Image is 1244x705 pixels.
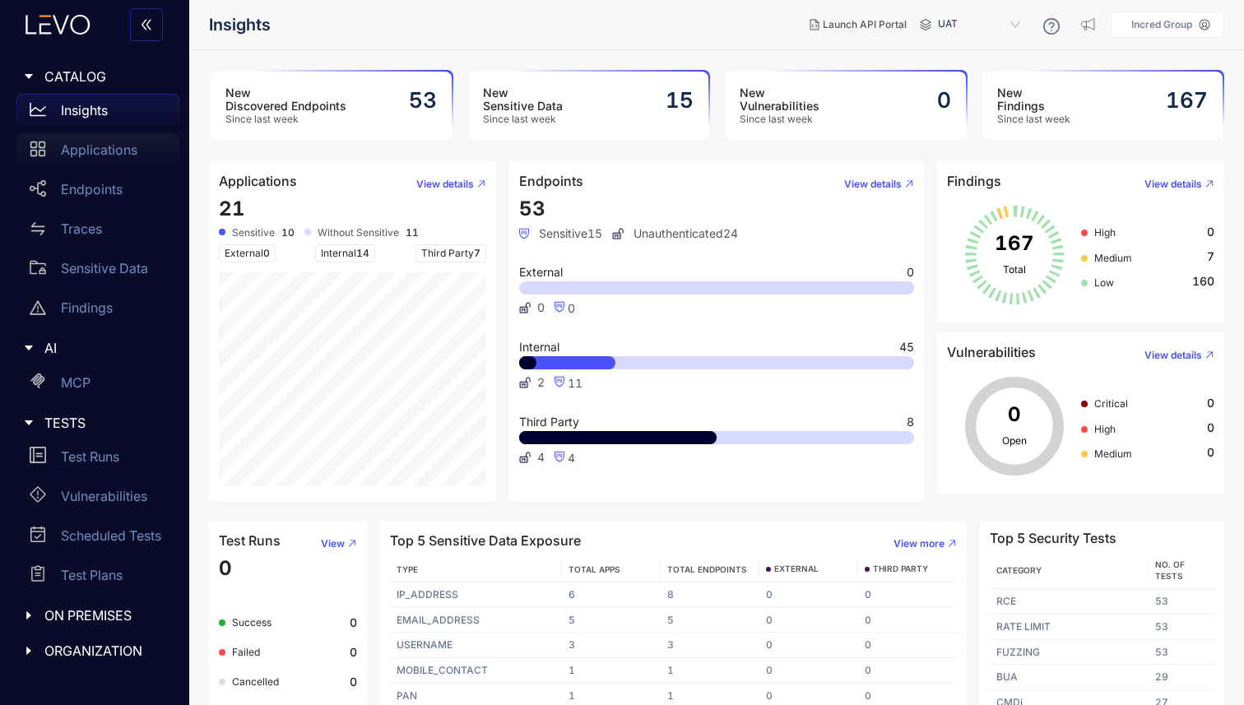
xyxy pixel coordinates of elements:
span: Critical [1094,397,1128,410]
b: 0 [350,675,357,689]
td: RCE [990,589,1148,615]
p: Test Runs [61,449,119,464]
td: 0 [759,608,858,633]
span: 0 [1207,397,1214,410]
a: Test Runs [16,440,179,480]
h3: New Vulnerabilities [740,86,819,113]
span: 160 [1192,275,1214,288]
td: 0 [858,633,957,658]
span: Launch API Portal [823,19,907,30]
span: TYPE [397,564,418,574]
span: High [1094,226,1116,239]
span: Third Party [415,244,486,262]
span: THIRD PARTY [873,564,928,574]
td: 0 [858,608,957,633]
p: Test Plans [61,568,123,582]
button: View details [1131,171,1214,197]
a: Insights [16,94,179,133]
td: 0 [759,633,858,658]
p: Incred Group [1131,19,1192,30]
b: 10 [281,227,295,239]
span: warning [30,299,46,316]
span: 8 [907,416,914,428]
td: 0 [858,582,957,608]
button: double-left [130,8,163,41]
td: FUZZING [990,640,1148,666]
h2: 15 [666,88,694,113]
span: High [1094,423,1116,435]
span: Unauthenticated 24 [612,227,738,240]
span: CATALOG [44,69,166,84]
span: View [321,538,345,550]
button: View details [831,171,914,197]
span: 7 [1207,250,1214,263]
a: Vulnerabilities [16,480,179,519]
a: Applications [16,133,179,173]
td: EMAIL_ADDRESS [390,608,562,633]
span: Since last week [225,114,346,125]
span: View details [416,179,474,190]
p: Insights [61,103,108,118]
span: Category [996,565,1042,575]
span: Cancelled [232,675,279,688]
span: 0 [537,301,545,314]
span: TOTAL APPS [569,564,620,574]
td: USERNAME [390,633,562,658]
span: 45 [899,341,914,353]
td: 0 [858,658,957,684]
span: swap [30,220,46,237]
td: 53 [1149,640,1214,666]
span: 4 [568,451,575,465]
h4: Top 5 Sensitive Data Exposure [390,533,581,548]
td: RATE LIMIT [990,615,1148,640]
span: 2 [537,376,545,389]
p: Findings [61,300,113,315]
td: 1 [562,658,661,684]
p: Traces [61,221,102,236]
button: View more [880,531,957,557]
button: View details [403,171,486,197]
h4: Vulnerabilities [947,345,1036,359]
b: 11 [406,227,419,239]
div: TESTS [10,406,179,440]
td: BUA [990,665,1148,690]
span: View details [1144,179,1202,190]
a: Findings [16,291,179,331]
span: Without Sensitive [318,227,399,239]
td: 6 [562,582,661,608]
span: Third Party [519,416,579,428]
td: 5 [661,608,759,633]
span: External [519,267,563,278]
p: Vulnerabilities [61,489,147,503]
h3: New Sensitive Data [483,86,563,113]
h3: New Discovered Endpoints [225,86,346,113]
span: 0 [263,247,270,259]
h2: 167 [1166,88,1208,113]
span: 53 [519,197,545,220]
span: Success [232,616,272,628]
button: Launch API Portal [796,12,920,38]
span: caret-right [23,645,35,656]
span: 7 [474,247,480,259]
span: 0 [568,301,575,315]
span: double-left [140,18,153,33]
b: 0 [350,646,357,659]
span: View more [894,538,945,550]
span: Sensitive [232,227,275,239]
span: Since last week [997,114,1070,125]
b: 0 [350,616,357,629]
h4: Endpoints [519,174,583,188]
td: MOBILE_CONTACT [390,658,562,684]
div: AI [10,331,179,365]
td: 0 [759,658,858,684]
span: View details [1144,350,1202,361]
span: EXTERNAL [774,564,819,574]
a: Traces [16,212,179,252]
span: View details [844,179,902,190]
p: Applications [61,142,137,157]
h4: Findings [947,174,1001,188]
td: 53 [1149,589,1214,615]
td: 3 [661,633,759,658]
span: ON PREMISES [44,608,166,623]
span: caret-right [23,417,35,429]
